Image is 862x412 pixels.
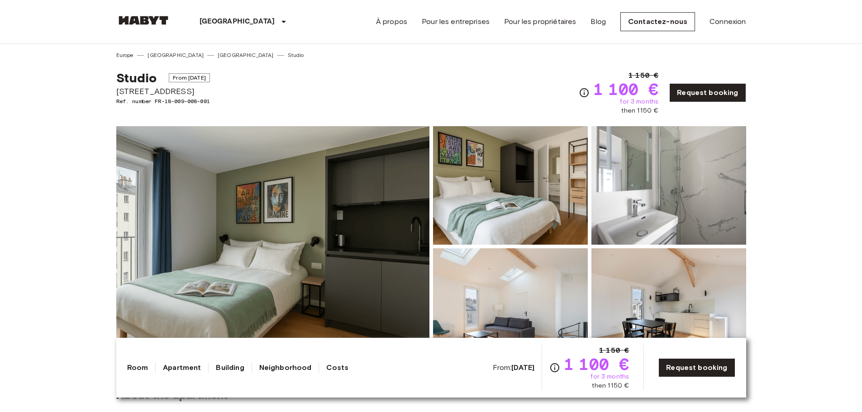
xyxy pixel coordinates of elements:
[116,97,210,105] span: Ref. number FR-18-009-008-001
[599,345,629,356] span: 1 150 €
[669,83,746,102] a: Request booking
[218,51,274,59] a: [GEOGRAPHIC_DATA]
[591,372,629,381] span: for 3 months
[658,358,735,377] a: Request booking
[259,362,312,373] a: Neighborhood
[116,70,157,85] span: Studio
[148,51,204,59] a: [GEOGRAPHIC_DATA]
[127,362,148,373] a: Room
[629,70,658,81] span: 1 150 €
[433,126,588,245] img: Picture of unit FR-18-009-008-001
[621,106,658,115] span: then 1 150 €
[549,362,560,373] svg: Check cost overview for full price breakdown. Please note that discounts apply to new joiners onl...
[591,16,606,27] a: Blog
[504,16,576,27] a: Pour les propriétaires
[620,12,695,31] a: Contactez-nous
[591,248,746,367] img: Picture of unit FR-18-009-008-001
[326,362,348,373] a: Costs
[710,16,746,27] a: Connexion
[493,363,535,373] span: From:
[592,381,629,390] span: then 1 150 €
[116,51,134,59] a: Europe
[620,97,658,106] span: for 3 months
[376,16,407,27] a: À propos
[591,126,746,245] img: Picture of unit FR-18-009-008-001
[200,16,275,27] p: [GEOGRAPHIC_DATA]
[593,81,658,97] span: 1 100 €
[169,73,210,82] span: From [DATE]
[433,248,588,367] img: Picture of unit FR-18-009-008-001
[116,85,210,97] span: [STREET_ADDRESS]
[422,16,490,27] a: Pour les entreprises
[116,16,171,25] img: Habyt
[163,362,201,373] a: Apartment
[579,87,590,98] svg: Check cost overview for full price breakdown. Please note that discounts apply to new joiners onl...
[564,356,629,372] span: 1 100 €
[511,363,534,372] b: [DATE]
[116,126,429,367] img: Marketing picture of unit FR-18-009-008-001
[216,362,244,373] a: Building
[288,51,304,59] a: Studio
